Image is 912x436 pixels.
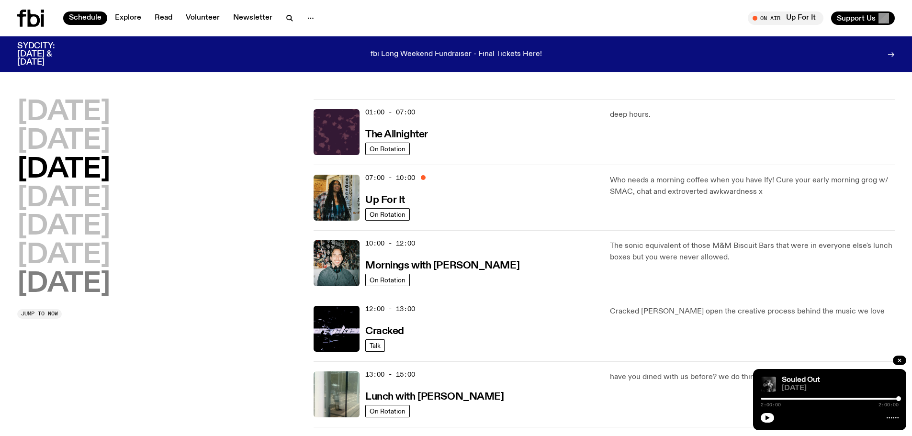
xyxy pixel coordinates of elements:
button: Support Us [831,11,895,25]
img: Radio presenter Ben Hansen sits in front of a wall of photos and an fbi radio sign. Film photo. B... [314,240,360,286]
a: Up For It [365,193,405,205]
span: Jump to now [21,311,58,316]
a: Lunch with [PERSON_NAME] [365,390,504,402]
p: Who needs a morning coffee when you have Ify! Cure your early morning grog w/ SMAC, chat and extr... [610,175,895,198]
h3: SYDCITY: [DATE] & [DATE] [17,42,79,67]
span: 07:00 - 10:00 [365,173,415,182]
p: The sonic equivalent of those M&M Biscuit Bars that were in everyone else's lunch boxes but you w... [610,240,895,263]
a: On Rotation [365,405,410,417]
p: fbi Long Weekend Fundraiser - Final Tickets Here! [371,50,542,59]
button: [DATE] [17,242,110,269]
button: [DATE] [17,213,110,240]
button: On AirUp For It [748,11,823,25]
span: On Rotation [370,408,405,415]
h3: The Allnighter [365,130,428,140]
button: [DATE] [17,271,110,298]
button: [DATE] [17,157,110,183]
button: Jump to now [17,309,62,319]
span: Support Us [837,14,876,22]
span: On Rotation [370,277,405,284]
span: 12:00 - 13:00 [365,304,415,313]
a: Souled Out [782,376,820,384]
span: Talk [370,342,381,349]
a: Newsletter [227,11,278,25]
h3: Cracked [365,326,404,336]
span: [DATE] [782,385,899,392]
h3: Lunch with [PERSON_NAME] [365,392,504,402]
a: On Rotation [365,208,410,221]
span: 01:00 - 07:00 [365,108,415,117]
a: Schedule [63,11,107,25]
h3: Up For It [365,195,405,205]
p: have you dined with us before? we do things a little differently here [610,371,895,383]
img: Ify - a Brown Skin girl with black braided twists, looking up to the side with her tongue stickin... [314,175,360,221]
span: 2:00:00 [878,402,899,407]
a: On Rotation [365,143,410,155]
span: On Rotation [370,211,405,218]
span: 2:00:00 [761,402,781,407]
a: Read [149,11,178,25]
a: Volunteer [180,11,225,25]
a: Cracked [365,324,404,336]
a: Mornings with [PERSON_NAME] [365,259,519,271]
span: On Rotation [370,145,405,153]
span: 13:00 - 15:00 [365,370,415,379]
p: Cracked [PERSON_NAME] open the creative process behind the music we love [610,306,895,317]
button: [DATE] [17,99,110,126]
a: Explore [109,11,147,25]
a: The Allnighter [365,128,428,140]
h3: Mornings with [PERSON_NAME] [365,261,519,271]
span: 10:00 - 12:00 [365,239,415,248]
p: deep hours. [610,109,895,121]
a: Talk [365,339,385,352]
a: On Rotation [365,274,410,286]
img: Logo for Podcast Cracked. Black background, with white writing, with glass smashing graphics [314,306,360,352]
button: [DATE] [17,128,110,155]
button: [DATE] [17,185,110,212]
